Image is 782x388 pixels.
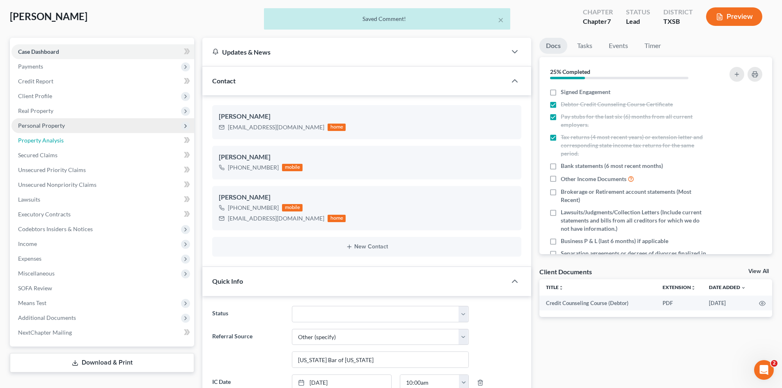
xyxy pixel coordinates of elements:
span: Pay stubs for the last six (6) months from all current employers. [561,112,707,129]
iframe: Intercom live chat [754,360,774,380]
span: Secured Claims [18,152,57,158]
label: Referral Source [208,329,287,368]
span: Real Property [18,107,53,114]
span: Other Income Documents [561,175,626,183]
span: Unsecured Nonpriority Claims [18,181,96,188]
div: home [328,124,346,131]
span: Unsecured Priority Claims [18,166,86,173]
div: Saved Comment! [271,15,504,23]
a: Property Analysis [11,133,194,148]
div: [PERSON_NAME] [219,112,515,122]
a: Lawsuits [11,192,194,207]
span: Income [18,240,37,247]
span: Executory Contracts [18,211,71,218]
div: District [663,7,693,17]
span: Business P & L (last 6 months) if applicable [561,237,668,245]
span: Bank statements (6 most recent months) [561,162,663,170]
div: [EMAIL_ADDRESS][DOMAIN_NAME] [228,123,324,131]
span: Quick Info [212,277,243,285]
a: Case Dashboard [11,44,194,59]
a: Credit Report [11,74,194,89]
span: Expenses [18,255,41,262]
td: PDF [656,296,702,310]
a: Unsecured Nonpriority Claims [11,177,194,192]
button: Preview [706,7,762,26]
span: Property Analysis [18,137,64,144]
span: Additional Documents [18,314,76,321]
span: Credit Report [18,78,53,85]
span: Personal Property [18,122,65,129]
a: Download & Print [10,353,194,372]
div: mobile [282,164,303,171]
div: Updates & News [212,48,497,56]
a: Executory Contracts [11,207,194,222]
span: SOFA Review [18,285,52,292]
span: Signed Engagement [561,88,610,96]
div: mobile [282,204,303,211]
div: Status [626,7,650,17]
div: [PERSON_NAME] [219,193,515,202]
a: SOFA Review [11,281,194,296]
a: Events [602,38,635,54]
a: Tasks [571,38,599,54]
a: View All [748,269,769,274]
a: Docs [539,38,567,54]
i: unfold_more [691,285,696,290]
span: Debtor Credit Counseling Course Certificate [561,100,673,108]
span: Contact [212,77,236,85]
div: [PERSON_NAME] [219,152,515,162]
td: Credit Counseling Course (Debtor) [539,296,656,310]
div: [PHONE_NUMBER] [228,163,279,172]
span: Client Profile [18,92,52,99]
span: Brokerage or Retirement account statements (Most Recent) [561,188,707,204]
i: unfold_more [559,285,564,290]
strong: 25% Completed [550,68,590,75]
span: Means Test [18,299,46,306]
button: New Contact [219,243,515,250]
div: [EMAIL_ADDRESS][DOMAIN_NAME] [228,214,324,223]
div: Chapter [583,7,613,17]
input: Other Referral Source [292,352,468,367]
span: Case Dashboard [18,48,59,55]
a: Secured Claims [11,148,194,163]
div: home [328,215,346,222]
span: Lawsuits [18,196,40,203]
span: NextChapter Mailing [18,329,72,336]
a: NextChapter Mailing [11,325,194,340]
a: Timer [638,38,667,54]
span: Miscellaneous [18,270,55,277]
a: Titleunfold_more [546,284,564,290]
span: Payments [18,63,43,70]
span: Tax returns (4 most recent years) or extension letter and corresponding state income tax returns ... [561,133,707,158]
span: Separation agreements or decrees of divorces finalized in the past 2 years [561,249,707,266]
span: Lawsuits/Judgments/Collection Letters (Include current statements and bills from all creditors fo... [561,208,707,233]
i: expand_more [741,285,746,290]
div: [PHONE_NUMBER] [228,204,279,212]
td: [DATE] [702,296,752,310]
label: Status [208,306,287,322]
span: Codebtors Insiders & Notices [18,225,93,232]
a: Date Added expand_more [709,284,746,290]
a: Extensionunfold_more [663,284,696,290]
div: Client Documents [539,267,592,276]
a: Unsecured Priority Claims [11,163,194,177]
button: × [498,15,504,25]
span: 2 [771,360,777,367]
